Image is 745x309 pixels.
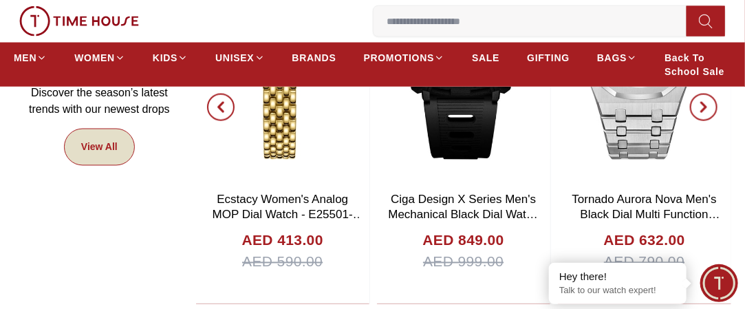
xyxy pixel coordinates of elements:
[292,45,336,70] a: BRANDS
[292,51,336,65] span: BRANDS
[597,45,637,70] a: BAGS
[604,251,684,273] span: AED 790.00
[215,45,264,70] a: UNISEX
[364,45,445,70] a: PROMOTIONS
[472,45,499,70] a: SALE
[242,230,323,252] h4: AED 413.00
[242,251,323,273] span: AED 590.00
[213,193,365,237] a: Ecstacy Women's Analog MOP Dial Watch - E25501-GBGM
[527,45,570,70] a: GIFTING
[215,51,254,65] span: UNISEX
[604,230,685,252] h4: AED 632.00
[700,264,738,302] div: Chat Widget
[153,45,188,70] a: KIDS
[388,193,539,237] a: Ciga Design X Series Men's Mechanical Black Dial Watch - X051-BB01- W5B
[74,51,115,65] span: WOMEN
[423,251,504,273] span: AED 999.00
[14,45,47,70] a: MEN
[14,51,36,65] span: MEN
[572,193,720,237] a: Tornado Aurora Nova Men's Black Dial Multi Function Watch - T23104-SBSBK
[472,51,499,65] span: SALE
[665,45,731,84] a: Back To School Sale
[25,85,174,118] p: Discover the season’s latest trends with our newest drops
[559,285,676,297] p: Talk to our watch expert!
[597,51,627,65] span: BAGS
[423,230,504,252] h4: AED 849.00
[74,45,125,70] a: WOMEN
[19,6,139,36] img: ...
[64,129,135,166] a: View All
[153,51,177,65] span: KIDS
[665,51,731,78] span: Back To School Sale
[527,51,570,65] span: GIFTING
[364,51,435,65] span: PROMOTIONS
[559,270,676,284] div: Hey there!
